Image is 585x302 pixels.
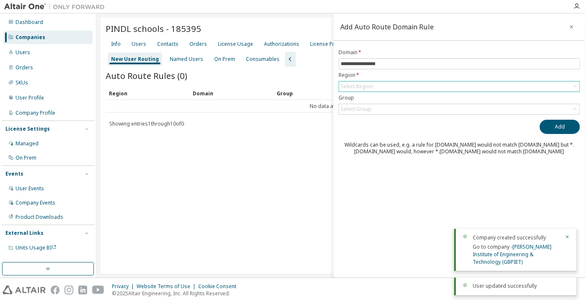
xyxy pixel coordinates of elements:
div: Region [109,87,186,100]
div: Privacy [112,283,137,290]
div: Cookie Consent [198,283,241,290]
div: Companies [16,34,45,41]
div: Select Region [341,83,373,90]
div: Orders [16,64,33,71]
div: License Usage [218,41,253,47]
div: Named Users [170,56,203,63]
div: Consumables [246,56,280,63]
p: © 2025 Altair Engineering, Inc. All Rights Reserved. [112,290,241,297]
div: Contacts [157,41,179,47]
div: Info [111,41,121,47]
div: License Settings [5,126,50,132]
div: Company Events [16,200,55,206]
div: On Prem [214,56,235,63]
div: User Profile [16,95,44,101]
div: Add Auto Route Domain Rule [340,24,434,30]
img: youtube.svg [92,286,104,294]
img: altair_logo.svg [3,286,46,294]
img: Altair One [4,3,109,11]
label: Group [339,95,580,101]
span: Go to company - [473,243,551,265]
a: [PERSON_NAME] Institute of Engineering & Technology (GBPIET) [473,243,551,265]
div: Users [16,49,30,56]
span: PINDL schools - 185395 [106,23,201,34]
div: Group [277,87,552,100]
div: User updated successfully [473,283,570,289]
div: Wildcards can be used, e.g. a rule for [DOMAIN_NAME] would not match [DOMAIN_NAME] but *.[DOMAIN_... [339,142,580,155]
button: Add [540,120,580,134]
div: Dashboard [16,19,43,26]
span: Showing entries 1 through 10 of 0 [109,120,184,127]
div: SKUs [16,79,28,86]
div: Events [5,171,23,177]
div: Website Terms of Use [137,283,198,290]
img: instagram.svg [65,286,73,294]
div: Authorizations [264,41,299,47]
img: linkedin.svg [78,286,87,294]
div: Select Group [341,106,372,113]
div: External Links [5,230,44,236]
label: Region [339,72,580,79]
label: Domain [339,49,580,56]
span: Units Usage BI [16,244,57,251]
div: Product Downloads [16,214,63,221]
div: New User Routing [111,56,159,63]
div: Select Group [339,104,580,114]
span: Auto Route Rules (0) [106,70,187,81]
div: License Priority [310,41,347,47]
div: On Prem [16,155,36,161]
div: Orders [189,41,207,47]
div: Company Profile [16,110,55,116]
div: Company created successfully [473,234,560,242]
div: User Events [16,185,44,192]
div: Select Region [339,81,580,92]
div: Users [132,41,146,47]
div: Domain [193,87,270,100]
td: No data available [106,100,556,113]
div: Managed [16,140,39,147]
img: facebook.svg [51,286,60,294]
